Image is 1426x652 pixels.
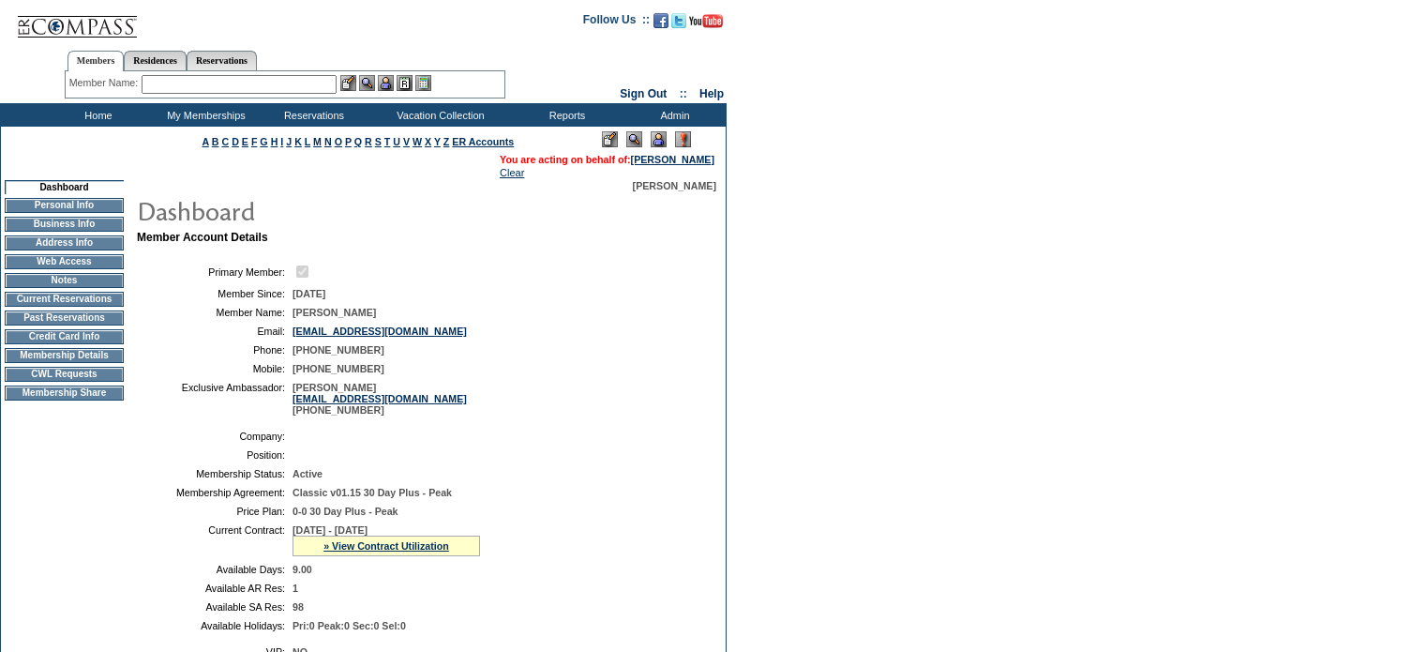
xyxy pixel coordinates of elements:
td: Available Days: [144,564,285,575]
a: N [324,136,332,147]
td: Member Name: [144,307,285,318]
a: F [251,136,258,147]
span: 1 [293,583,298,594]
img: Follow us on Twitter [671,13,686,28]
a: Follow us on Twitter [671,19,686,30]
img: b_calculator.gif [415,75,431,91]
a: » View Contract Utilization [323,540,449,552]
td: Address Info [5,235,124,250]
td: Home [42,103,150,127]
a: H [271,136,278,147]
a: P [345,136,352,147]
img: Become our fan on Facebook [653,13,668,28]
img: Subscribe to our YouTube Channel [689,14,723,28]
td: Mobile: [144,363,285,374]
a: T [384,136,391,147]
div: Member Name: [69,75,142,91]
td: Reports [511,103,619,127]
td: Admin [619,103,727,127]
a: Members [68,51,125,71]
td: Available Holidays: [144,620,285,631]
a: Residences [124,51,187,70]
a: A [203,136,209,147]
a: Help [699,87,724,100]
a: X [425,136,431,147]
td: Phone: [144,344,285,356]
a: Q [354,136,362,147]
span: [PERSON_NAME] [PHONE_NUMBER] [293,382,467,416]
td: Member Since: [144,288,285,299]
span: You are acting on behalf of: [500,154,714,165]
td: Price Plan: [144,506,285,517]
td: Follow Us :: [583,11,650,34]
a: J [286,136,292,147]
a: I [280,136,283,147]
a: [EMAIL_ADDRESS][DOMAIN_NAME] [293,393,467,404]
td: Membership Details [5,348,124,363]
span: Active [293,468,323,479]
a: S [375,136,382,147]
td: Credit Card Info [5,329,124,344]
span: [PHONE_NUMBER] [293,344,384,356]
b: Member Account Details [137,231,268,244]
span: [DATE] [293,288,325,299]
a: W [413,136,422,147]
td: Available AR Res: [144,583,285,594]
a: [EMAIL_ADDRESS][DOMAIN_NAME] [293,326,467,337]
a: D [232,136,239,147]
a: O [335,136,342,147]
img: pgTtlDashboard.gif [136,191,511,229]
a: Y [434,136,441,147]
a: Become our fan on Facebook [653,19,668,30]
img: View [359,75,375,91]
span: [DATE] - [DATE] [293,524,368,536]
td: Position: [144,449,285,461]
td: My Memberships [150,103,258,127]
td: Membership Agreement: [144,487,285,498]
td: Current Contract: [144,524,285,556]
span: Pri:0 Peak:0 Sec:0 Sel:0 [293,620,406,631]
td: Business Info [5,217,124,232]
a: Reservations [187,51,257,70]
td: Membership Share [5,386,124,401]
a: M [313,136,322,147]
a: G [260,136,267,147]
td: Notes [5,273,124,288]
span: [PHONE_NUMBER] [293,363,384,374]
span: 0-0 30 Day Plus - Peak [293,506,398,517]
td: Company: [144,431,285,442]
img: Impersonate [651,131,667,147]
a: R [365,136,372,147]
td: Membership Status: [144,468,285,479]
td: Personal Info [5,198,124,213]
img: Impersonate [378,75,394,91]
td: Dashboard [5,180,124,194]
span: 9.00 [293,564,312,575]
a: [PERSON_NAME] [631,154,714,165]
a: Clear [500,167,524,178]
span: [PERSON_NAME] [633,180,716,191]
a: Z [443,136,450,147]
img: Edit Mode [602,131,618,147]
a: K [294,136,302,147]
a: C [221,136,229,147]
td: Vacation Collection [366,103,511,127]
td: Exclusive Ambassador: [144,382,285,416]
span: :: [680,87,687,100]
td: CWL Requests [5,367,124,382]
td: Available SA Res: [144,601,285,613]
a: ER Accounts [452,136,514,147]
td: Reservations [258,103,366,127]
a: B [212,136,219,147]
a: U [393,136,400,147]
td: Web Access [5,254,124,269]
td: Email: [144,326,285,337]
a: Subscribe to our YouTube Channel [689,19,723,30]
a: Sign Out [620,87,667,100]
a: E [242,136,248,147]
img: Reservations [397,75,413,91]
img: View Mode [626,131,642,147]
span: Classic v01.15 30 Day Plus - Peak [293,487,452,498]
td: Past Reservations [5,311,124,326]
td: Current Reservations [5,292,124,307]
